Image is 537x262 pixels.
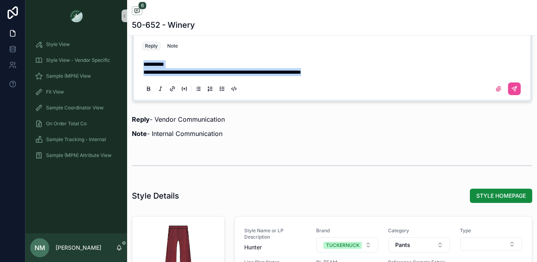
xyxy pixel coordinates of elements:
[46,152,112,159] span: Sample (MPN) Attribute View
[460,237,522,251] button: Select Button
[30,37,122,52] a: Style View
[132,115,532,124] p: - Vendor Communication
[30,53,122,67] a: Style View - Vendor Specific
[46,57,110,63] span: Style View - Vendor Specific
[244,243,307,251] span: Hunter
[317,237,378,252] button: Select Button
[476,192,526,200] span: STYLE HOMEPAGE
[30,132,122,147] a: Sample Tracking - Internal
[46,136,106,143] span: Sample Tracking - Internal
[46,105,104,111] span: Sample Coordinator View
[326,242,359,249] div: TUCKERNUCK
[30,148,122,163] a: Sample (MPN) Attribute View
[46,41,70,48] span: Style View
[132,130,147,138] strong: Note
[25,32,127,173] div: scrollable content
[30,69,122,83] a: Sample (MPN) View
[244,228,307,240] span: Style Name or LP Description
[164,41,181,51] button: Note
[167,43,178,49] div: Note
[46,73,91,79] span: Sample (MPN) View
[30,117,122,131] a: On Order Total Co
[460,228,522,234] span: Type
[132,19,195,31] h1: 50-652 - Winery
[470,189,532,203] button: STYLE HOMEPAGE
[395,241,410,249] span: Pants
[142,41,161,51] button: Reply
[132,129,532,138] p: - Internal Communication
[388,228,450,234] span: Category
[132,115,150,123] strong: Reply
[70,10,83,22] img: App logo
[46,89,64,95] span: Fit View
[30,85,122,99] a: Fit View
[35,243,45,252] span: NM
[56,244,101,252] p: [PERSON_NAME]
[132,6,142,16] button: 6
[30,101,122,115] a: Sample Coordinator View
[138,2,147,10] span: 6
[388,237,450,252] button: Select Button
[316,228,379,234] span: Brand
[132,190,179,201] h1: Style Details
[46,120,87,127] span: On Order Total Co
